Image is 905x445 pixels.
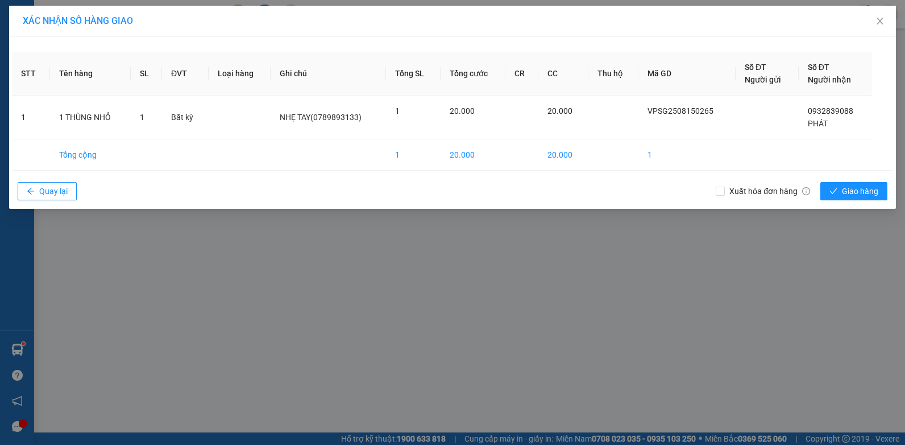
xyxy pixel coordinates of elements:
[271,52,386,96] th: Ghi chú
[588,52,639,96] th: Thu hộ
[18,182,77,200] button: arrow-leftQuay lại
[505,52,538,96] th: CR
[162,96,209,139] td: Bất kỳ
[441,52,505,96] th: Tổng cước
[547,106,572,116] span: 20.000
[808,119,828,128] span: PHÁT
[27,187,35,196] span: arrow-left
[808,106,853,116] span: 0932839088
[131,52,162,96] th: SL
[820,182,887,200] button: checkGiao hàng
[842,185,878,197] span: Giao hàng
[50,96,131,139] td: 1 THÙNG NHỎ
[745,75,781,84] span: Người gửi
[538,52,588,96] th: CC
[386,139,441,171] td: 1
[829,187,837,196] span: check
[802,187,810,195] span: info-circle
[638,52,736,96] th: Mã GD
[647,106,713,116] span: VPSG2508150265
[12,52,50,96] th: STT
[209,52,271,96] th: Loại hàng
[395,106,400,116] span: 1
[864,6,896,38] button: Close
[808,75,851,84] span: Người nhận
[50,139,131,171] td: Tổng cộng
[280,113,362,122] span: NHẸ TAY(0789893133)
[23,15,133,26] span: XÁC NHẬN SỐ HÀNG GIAO
[140,113,144,122] span: 1
[39,185,68,197] span: Quay lại
[450,106,475,116] span: 20.000
[725,185,815,197] span: Xuất hóa đơn hàng
[808,63,829,72] span: Số ĐT
[745,63,766,72] span: Số ĐT
[386,52,441,96] th: Tổng SL
[538,139,588,171] td: 20.000
[638,139,736,171] td: 1
[162,52,209,96] th: ĐVT
[875,17,885,26] span: close
[12,96,50,139] td: 1
[50,52,131,96] th: Tên hàng
[441,139,505,171] td: 20.000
